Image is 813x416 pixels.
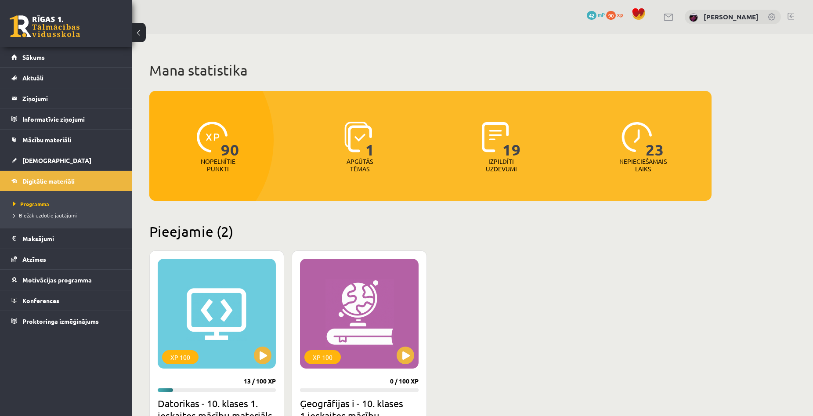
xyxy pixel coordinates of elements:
span: 1 [365,122,375,158]
p: Nopelnītie punkti [201,158,235,173]
p: Apgūtās tēmas [343,158,377,173]
span: Proktoringa izmēģinājums [22,317,99,325]
img: icon-learned-topics-4a711ccc23c960034f471b6e78daf4a3bad4a20eaf4de84257b87e66633f6470.svg [344,122,372,152]
div: XP 100 [162,350,199,364]
span: Biežāk uzdotie jautājumi [13,212,77,219]
a: Maksājumi [11,228,121,249]
span: xp [617,11,623,18]
span: Sākums [22,53,45,61]
a: Rīgas 1. Tālmācības vidusskola [10,15,80,37]
a: Konferences [11,290,121,311]
a: 90 xp [606,11,627,18]
span: 42 [587,11,596,20]
p: Nepieciešamais laiks [619,158,667,173]
img: icon-clock-7be60019b62300814b6bd22b8e044499b485619524d84068768e800edab66f18.svg [621,122,652,152]
img: icon-xp-0682a9bc20223a9ccc6f5883a126b849a74cddfe5390d2b41b4391c66f2066e7.svg [197,122,228,152]
span: Programma [13,200,49,207]
span: mP [598,11,605,18]
a: 42 mP [587,11,605,18]
a: Atzīmes [11,249,121,269]
span: Mācību materiāli [22,136,71,144]
span: Konferences [22,297,59,304]
span: 90 [221,122,239,158]
img: icon-completed-tasks-ad58ae20a441b2904462921112bc710f1caf180af7a3daa7317a5a94f2d26646.svg [482,122,509,152]
a: Proktoringa izmēģinājums [11,311,121,331]
a: Informatīvie ziņojumi [11,109,121,129]
a: Programma [13,200,123,208]
span: 90 [606,11,616,20]
a: [PERSON_NAME] [704,12,759,21]
img: Aivars Brālis [689,13,698,22]
a: Biežāk uzdotie jautājumi [13,211,123,219]
span: Atzīmes [22,255,46,263]
a: Mācību materiāli [11,130,121,150]
h1: Mana statistika [149,61,712,79]
span: Digitālie materiāli [22,177,75,185]
h2: Pieejamie (2) [149,223,712,240]
a: Aktuāli [11,68,121,88]
span: Aktuāli [22,74,43,82]
a: Ziņojumi [11,88,121,109]
p: Izpildīti uzdevumi [484,158,518,173]
span: 23 [646,122,664,158]
legend: Informatīvie ziņojumi [22,109,121,129]
div: XP 100 [304,350,341,364]
span: Motivācijas programma [22,276,92,284]
a: Digitālie materiāli [11,171,121,191]
a: Motivācijas programma [11,270,121,290]
legend: Maksājumi [22,228,121,249]
a: Sākums [11,47,121,67]
a: [DEMOGRAPHIC_DATA] [11,150,121,170]
span: 19 [502,122,521,158]
span: [DEMOGRAPHIC_DATA] [22,156,91,164]
legend: Ziņojumi [22,88,121,109]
